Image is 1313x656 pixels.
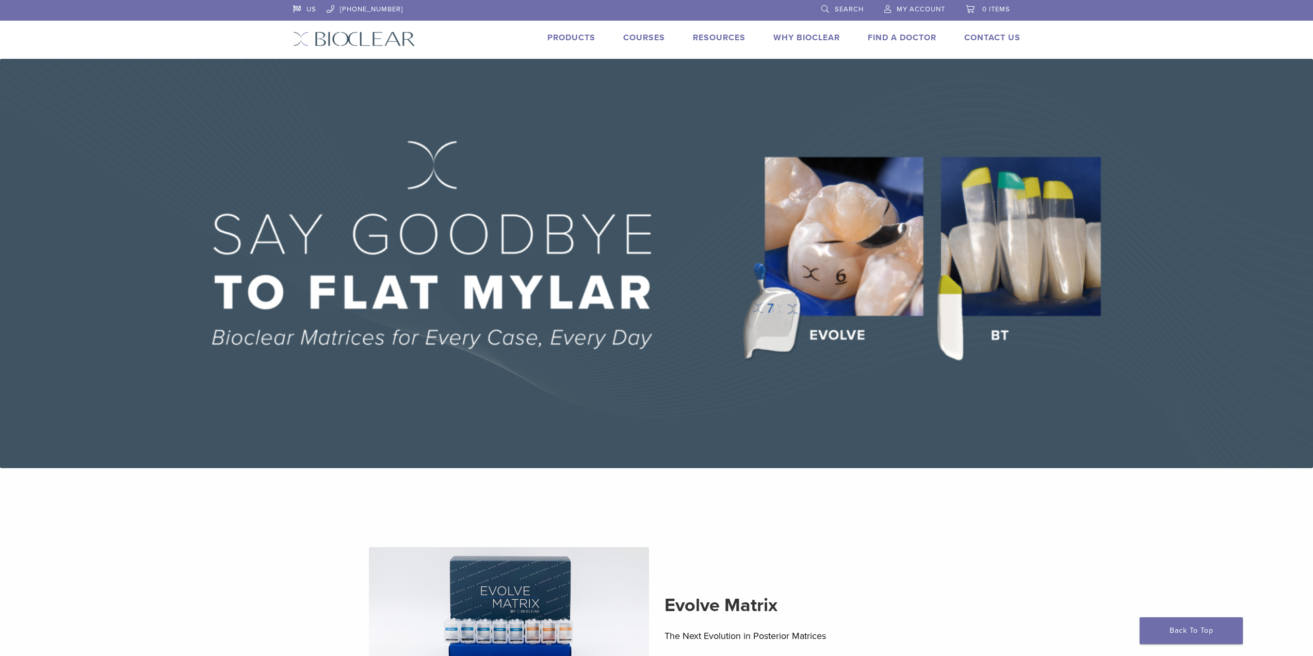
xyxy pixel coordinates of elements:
a: Why Bioclear [773,33,840,43]
p: The Next Evolution in Posterior Matrices [664,628,945,644]
img: Bioclear [293,31,415,46]
a: Courses [623,33,665,43]
h2: Evolve Matrix [664,593,945,618]
a: Find A Doctor [868,33,936,43]
span: 0 items [982,5,1010,13]
a: Resources [693,33,745,43]
a: Products [547,33,595,43]
a: Back To Top [1140,617,1243,644]
a: Contact Us [964,33,1020,43]
span: Search [835,5,864,13]
span: My Account [897,5,945,13]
